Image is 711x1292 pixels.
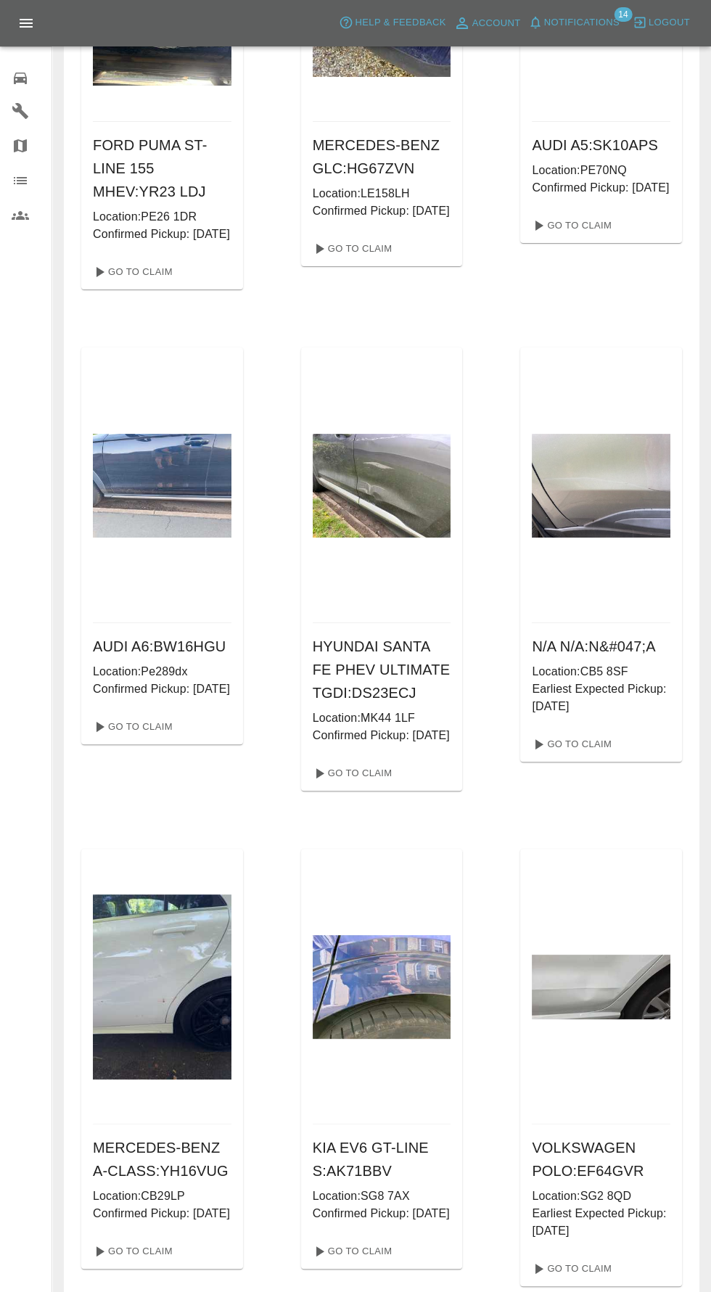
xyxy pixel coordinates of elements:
[9,6,44,41] button: Open drawer
[93,208,231,226] p: Location: PE26 1DR
[526,214,615,237] a: Go To Claim
[93,680,231,698] p: Confirmed Pickup: [DATE]
[307,762,396,785] a: Go To Claim
[450,12,525,35] a: Account
[614,7,632,22] span: 14
[472,15,521,32] span: Account
[313,1205,451,1222] p: Confirmed Pickup: [DATE]
[355,15,445,31] span: Help & Feedback
[526,733,615,756] a: Go To Claim
[313,709,451,727] p: Location: MK44 1LF
[87,260,176,284] a: Go To Claim
[313,1136,451,1182] h6: KIA EV6 GT-LINE S : AK71BBV
[313,1188,451,1205] p: Location: SG8 7AX
[93,1205,231,1222] p: Confirmed Pickup: [DATE]
[532,1136,670,1182] h6: VOLKSWAGEN POLO : EF64GVR
[629,12,694,34] button: Logout
[313,185,451,202] p: Location: LE158LH
[87,715,176,738] a: Go To Claim
[532,162,670,179] p: Location: PE70NQ
[532,133,670,157] h6: AUDI A5 : SK10APS
[93,226,231,243] p: Confirmed Pickup: [DATE]
[526,1257,615,1280] a: Go To Claim
[93,635,231,658] h6: AUDI A6 : BW16HGU
[93,1188,231,1205] p: Location: CB29LP
[544,15,620,31] span: Notifications
[313,635,451,704] h6: HYUNDAI SANTA FE PHEV ULTIMATE TGDI : DS23ECJ
[335,12,449,34] button: Help & Feedback
[313,727,451,744] p: Confirmed Pickup: [DATE]
[313,202,451,220] p: Confirmed Pickup: [DATE]
[93,663,231,680] p: Location: Pe289dx
[307,237,396,260] a: Go To Claim
[649,15,690,31] span: Logout
[87,1240,176,1263] a: Go To Claim
[525,12,623,34] button: Notifications
[532,680,670,715] p: Earliest Expected Pickup: [DATE]
[313,133,451,180] h6: MERCEDES-BENZ GLC : HG67ZVN
[93,1136,231,1182] h6: MERCEDES-BENZ A-CLASS : YH16VUG
[532,1205,670,1240] p: Earliest Expected Pickup: [DATE]
[93,133,231,203] h6: FORD PUMA ST-LINE 155 MHEV : YR23 LDJ
[532,1188,670,1205] p: Location: SG2 8QD
[532,179,670,197] p: Confirmed Pickup: [DATE]
[532,635,670,658] h6: N/A N/A : N&#047;A
[532,663,670,680] p: Location: CB5 8SF
[307,1240,396,1263] a: Go To Claim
